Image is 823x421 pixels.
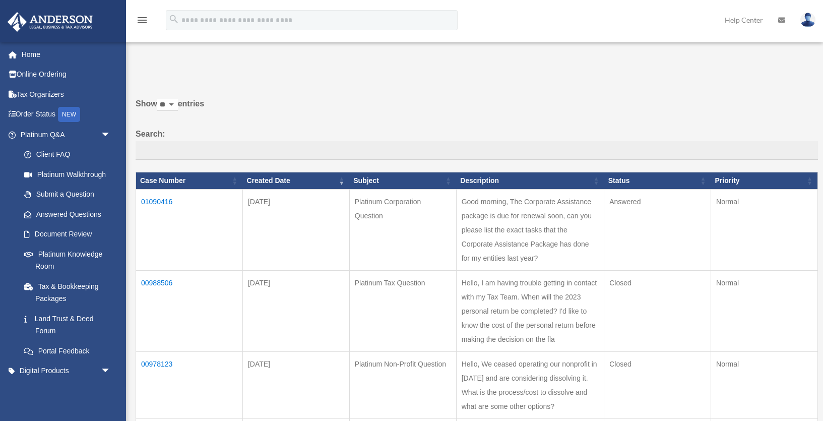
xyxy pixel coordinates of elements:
td: Closed [604,352,711,419]
span: arrow_drop_down [101,361,121,382]
td: 01090416 [136,190,243,271]
td: Platinum Non-Profit Question [349,352,456,419]
a: Document Review [14,224,121,245]
div: NEW [58,107,80,122]
th: Status: activate to sort column ascending [604,172,711,190]
td: [DATE] [242,271,349,352]
td: 00978123 [136,352,243,419]
a: Submit a Question [14,185,121,205]
td: Platinum Tax Question [349,271,456,352]
i: menu [136,14,148,26]
a: Tax Organizers [7,84,126,104]
td: [DATE] [242,190,349,271]
i: search [168,14,179,25]
td: Normal [711,352,818,419]
a: Answered Questions [14,204,116,224]
th: Description: activate to sort column ascending [456,172,604,190]
img: Anderson Advisors Platinum Portal [5,12,96,32]
span: arrow_drop_down [101,125,121,145]
td: Platinum Corporation Question [349,190,456,271]
td: Closed [604,271,711,352]
td: Normal [711,271,818,352]
td: Normal [711,190,818,271]
a: Platinum Knowledge Room [14,244,121,276]
th: Case Number: activate to sort column ascending [136,172,243,190]
a: Portal Feedback [14,341,121,361]
a: Platinum Walkthrough [14,164,121,185]
input: Search: [136,141,818,160]
th: Created Date: activate to sort column ascending [242,172,349,190]
td: 00988506 [136,271,243,352]
td: Hello, I am having trouble getting in contact with my Tax Team. When will the 2023 personal retur... [456,271,604,352]
td: Good morning, The Corporate Assistance package is due for renewal soon, can you please list the e... [456,190,604,271]
a: Tax & Bookkeeping Packages [14,276,121,309]
span: arrow_drop_down [101,381,121,401]
th: Priority: activate to sort column ascending [711,172,818,190]
a: Platinum Q&Aarrow_drop_down [7,125,121,145]
label: Search: [136,127,818,160]
a: Client FAQ [14,145,121,165]
td: Answered [604,190,711,271]
td: [DATE] [242,352,349,419]
a: Online Ordering [7,65,126,85]
a: Land Trust & Deed Forum [14,309,121,341]
a: menu [136,18,148,26]
a: Digital Productsarrow_drop_down [7,361,126,381]
td: Hello, We ceased operating our nonprofit in [DATE] and are considering dissolving it. What is the... [456,352,604,419]
img: User Pic [800,13,815,27]
th: Subject: activate to sort column ascending [349,172,456,190]
select: Showentries [157,99,178,111]
a: Home [7,44,126,65]
a: Order StatusNEW [7,104,126,125]
label: Show entries [136,97,818,121]
a: My Entitiesarrow_drop_down [7,381,126,401]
